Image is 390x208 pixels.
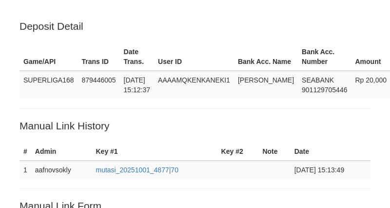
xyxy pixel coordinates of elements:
th: Admin [31,143,92,161]
th: Bank Acc. Number [298,43,351,71]
span: SEABANK [302,76,334,84]
th: Key #2 [217,143,259,161]
td: 879446005 [78,71,120,99]
span: [PERSON_NAME] [238,76,294,84]
th: Note [258,143,290,161]
span: [DATE] 15:12:37 [124,76,151,94]
p: Manual Link History [19,119,370,133]
span: Rp 20,000 [355,76,387,84]
th: Date [291,143,370,161]
th: User ID [154,43,234,71]
th: Game/API [19,43,78,71]
td: aafnovsokly [31,161,92,179]
p: Deposit Detail [19,19,370,33]
th: # [19,143,31,161]
span: AAAAMQKENKANEKI1 [158,76,230,84]
th: Key #1 [92,143,217,161]
th: Trans ID [78,43,120,71]
td: [DATE] 15:13:49 [291,161,370,179]
a: mutasi_20251001_4877|70 [96,166,178,174]
span: Copy 901129705446 to clipboard [302,86,347,94]
td: SUPERLIGA168 [19,71,78,99]
th: Bank Acc. Name [234,43,298,71]
th: Date Trans. [120,43,155,71]
td: 1 [19,161,31,179]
